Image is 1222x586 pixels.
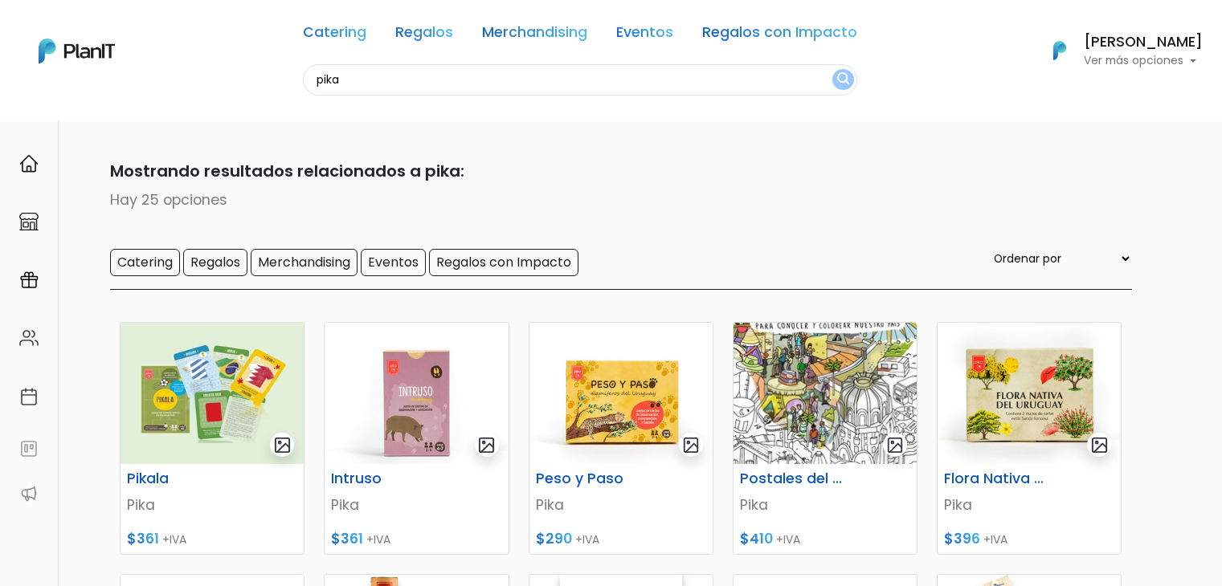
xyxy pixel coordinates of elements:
[273,436,292,454] img: gallery-light
[19,484,39,503] img: partners-52edf745621dab592f3b2c58e3bca9d71375a7ef29c3b500c9f145b62cc070d4.svg
[303,64,857,96] input: Buscá regalos, desayunos, y más
[303,26,366,45] a: Catering
[1032,30,1203,71] button: PlanIt Logo [PERSON_NAME] Ver más opciones
[91,189,1132,210] p: Hay 25 opciones
[1090,436,1109,454] img: gallery-light
[331,529,363,548] span: $361
[366,531,390,547] span: +IVA
[324,322,509,555] a: gallery-light Intruso Pika $361 +IVA
[120,322,304,555] a: gallery-light Pikala Pika $361 +IVA
[19,439,39,458] img: feedback-78b5a0c8f98aac82b08bfc38622c3050aee476f2c9584af64705fc4e61158814.svg
[331,494,501,515] p: Pika
[733,322,918,555] a: gallery-light Postales del [GEOGRAPHIC_DATA] - para conocer y colorear nuestro país Pika $410 +IVA
[734,323,917,464] img: thumb_11_Tapa_Pika.jpg
[776,531,800,547] span: +IVA
[1042,33,1077,68] img: PlanIt Logo
[944,494,1114,515] p: Pika
[1084,55,1203,67] p: Ver más opciones
[91,159,1132,183] p: Mostrando resultados relacionados a pika:
[1084,35,1203,50] h6: [PERSON_NAME]
[526,470,653,487] h6: Peso y Paso
[740,529,773,548] span: $410
[19,387,39,406] img: calendar-87d922413cdce8b2cf7b7f5f62616a5cf9e4887200fb71536465627b3292af00.svg
[944,529,980,548] span: $396
[529,323,713,464] img: thumb_peso_y_paso_1.jpg
[837,72,849,87] img: search_button-432b6d5273f82d61273b3651a40e1bd1b912527efae98b1b7a1b2c0702e16a8d.svg
[536,494,706,515] p: Pika
[938,323,1121,464] img: thumb_flor_nativa_1.jpg
[110,249,180,276] input: Catering
[616,26,673,45] a: Eventos
[361,249,426,276] input: Eventos
[886,436,905,454] img: gallery-light
[251,249,358,276] input: Merchandising
[575,531,599,547] span: +IVA
[127,529,159,548] span: $361
[121,323,304,464] img: thumb_WhatsApp_Image_2022-07-19_at_2.01.00_PM.jpeg
[937,322,1122,555] a: gallery-light Flora Nativa de [GEOGRAPHIC_DATA] Pika $396 +IVA
[321,470,448,487] h6: Intruso
[19,271,39,290] img: campaigns-02234683943229c281be62815700db0a1741e53638e28bf9629b52c665b00959.svg
[325,323,508,464] img: thumb_intruso_1.jpg
[536,529,572,548] span: $290
[482,26,587,45] a: Merchandising
[477,436,496,454] img: gallery-light
[702,26,857,45] a: Regalos con Impacto
[117,470,244,487] h6: Pikala
[19,154,39,173] img: home-e721727adea9d79c4d83392d1f703f7f8bce08238fde08b1acbfd93340b81755.svg
[162,531,186,547] span: +IVA
[934,470,1061,487] h6: Flora Nativa de [GEOGRAPHIC_DATA]
[395,26,453,45] a: Regalos
[127,494,297,515] p: Pika
[983,531,1007,547] span: +IVA
[183,249,247,276] input: Regalos
[19,212,39,231] img: marketplace-4ceaa7011d94191e9ded77b95e3339b90024bf715f7c57f8cf31f2d8c509eaba.svg
[39,39,115,63] img: PlanIt Logo
[682,436,701,454] img: gallery-light
[19,328,39,348] img: people-662611757002400ad9ed0e3c099ab2801c6687ba6c219adb57efc949bc21e19d.svg
[529,322,713,555] a: gallery-light Peso y Paso Pika $290 +IVA
[740,494,910,515] p: Pika
[730,470,857,487] h6: Postales del [GEOGRAPHIC_DATA] - para conocer y colorear nuestro país
[429,249,578,276] input: Regalos con Impacto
